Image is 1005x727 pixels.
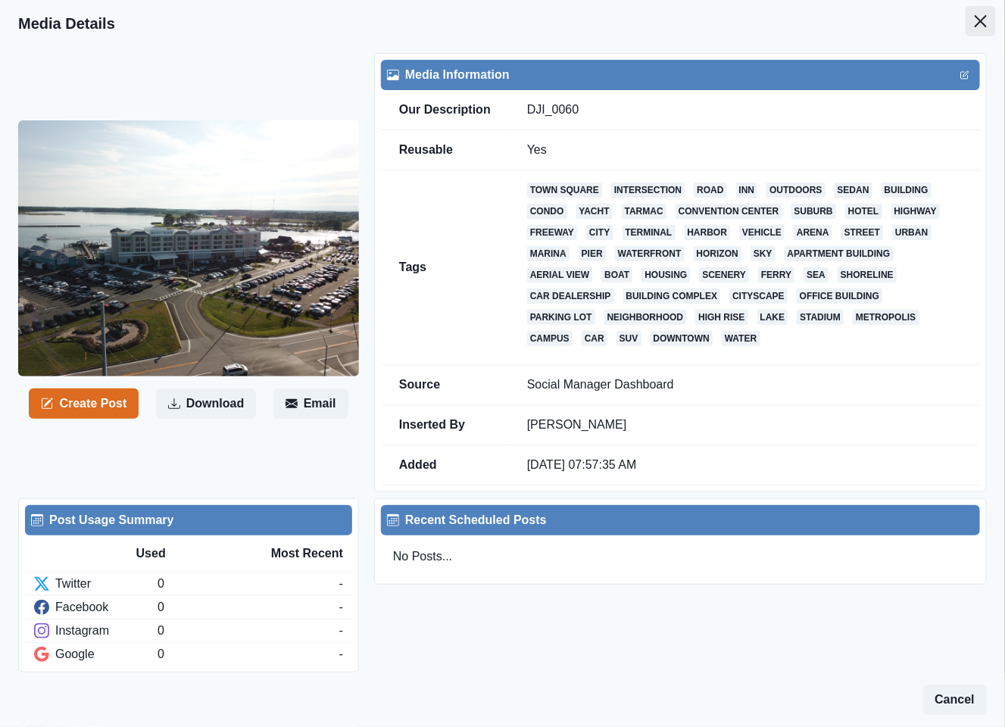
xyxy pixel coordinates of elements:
[758,267,794,282] a: ferry
[676,204,782,219] a: convention center
[576,204,613,219] a: yacht
[622,204,666,219] a: tarmac
[31,511,346,529] div: Post Usage Summary
[136,544,240,563] div: Used
[158,645,339,663] div: 0
[785,246,894,261] a: apartment building
[381,130,509,170] td: Reusable
[694,246,741,261] a: horizon
[18,120,359,376] img: zmrjlzrxuty0klvq7pbe
[527,289,614,304] a: car dealership
[381,405,509,445] td: Inserted By
[601,267,632,282] a: boat
[615,246,685,261] a: waterfront
[34,622,158,640] div: Instagram
[381,535,980,578] div: No Posts...
[616,331,641,346] a: suv
[966,6,996,36] button: Close
[853,310,919,325] a: metropolis
[381,170,509,365] td: Tags
[29,388,139,419] button: Create Post
[694,183,726,198] a: road
[381,90,509,130] td: Our Description
[804,267,829,282] a: sea
[685,225,731,240] a: harbor
[527,183,602,198] a: town square
[509,90,980,130] td: DJI_0060
[158,598,339,616] div: 0
[387,511,974,529] div: Recent Scheduled Posts
[923,685,987,715] button: Cancel
[381,445,509,485] td: Added
[273,388,348,419] button: Email
[757,310,788,325] a: lake
[623,289,721,304] a: building complex
[34,645,158,663] div: Google
[339,575,343,593] div: -
[794,225,832,240] a: arena
[956,66,974,84] button: Edit
[339,598,343,616] div: -
[845,204,882,219] a: hotel
[892,225,931,240] a: urban
[339,622,343,640] div: -
[158,575,339,593] div: 0
[722,331,760,346] a: water
[641,267,690,282] a: housing
[527,246,570,261] a: marina
[527,225,577,240] a: freeway
[751,246,776,261] a: sky
[891,204,940,219] a: highway
[623,225,676,240] a: terminal
[797,289,882,304] a: office building
[604,310,687,325] a: neighborhood
[339,645,343,663] div: -
[791,204,836,219] a: suburb
[766,183,825,198] a: outdoors
[509,130,980,170] td: Yes
[527,267,592,282] a: aerial view
[739,225,785,240] a: vehicle
[509,445,980,485] td: [DATE] 07:57:35 AM
[582,331,607,346] a: car
[579,246,606,261] a: pier
[841,225,883,240] a: street
[527,418,627,431] a: [PERSON_NAME]
[611,183,685,198] a: intersection
[527,331,573,346] a: campus
[699,267,749,282] a: scenery
[651,331,713,346] a: downtown
[34,598,158,616] div: Facebook
[736,183,758,198] a: inn
[586,225,613,240] a: city
[156,388,256,419] button: Download
[34,575,158,593] div: Twitter
[838,267,897,282] a: shoreline
[381,365,509,405] td: Source
[882,183,932,198] a: building
[239,544,343,563] div: Most Recent
[387,66,974,84] div: Media Information
[527,377,962,392] p: Social Manager Dashboard
[729,289,788,304] a: cityscape
[527,204,567,219] a: condo
[835,183,872,198] a: sedan
[695,310,748,325] a: high rise
[527,310,595,325] a: parking lot
[158,622,339,640] div: 0
[797,310,844,325] a: stadium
